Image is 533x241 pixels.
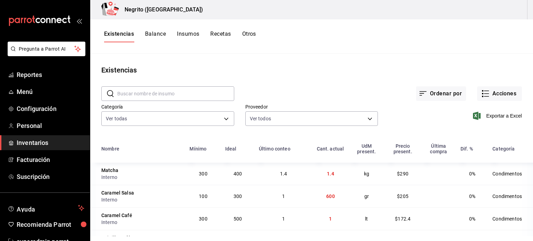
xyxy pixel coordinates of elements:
[460,146,473,152] div: Dif. %
[488,207,533,230] td: Condimentos
[488,185,533,207] td: Condimentos
[5,50,85,58] a: Pregunta a Parrot AI
[101,104,234,109] label: Categoría
[395,216,411,222] span: $172.4
[326,193,335,199] span: 600
[101,146,119,152] div: Nombre
[101,219,181,226] div: Interno
[317,146,344,152] div: Cant. actual
[477,86,522,101] button: Acciones
[234,193,242,199] span: 300
[17,104,84,113] span: Configuración
[282,216,285,222] span: 1
[210,31,231,42] button: Recetas
[101,65,137,75] div: Existencias
[117,87,234,101] input: Buscar nombre de insumo
[353,143,380,154] div: UdM present.
[259,146,290,152] div: Último conteo
[189,146,206,152] div: Mínimo
[104,31,256,42] div: navigation tabs
[245,104,378,109] label: Proveedor
[234,216,242,222] span: 500
[469,171,475,177] span: 0%
[397,171,408,177] span: $290
[17,172,84,181] span: Suscripción
[492,146,515,152] div: Categoría
[199,216,207,222] span: 300
[282,193,285,199] span: 1
[17,121,84,130] span: Personal
[327,171,334,177] span: 1.4
[101,189,134,196] div: Caramel Salsa
[469,193,475,199] span: 0%
[177,31,199,42] button: Insumos
[119,6,203,14] h3: Negrito ([GEOGRAPHIC_DATA])
[397,193,408,199] span: $205
[329,216,332,222] span: 1
[348,207,384,230] td: lt
[199,193,207,199] span: 100
[19,45,75,53] span: Pregunta a Parrot AI
[17,155,84,164] span: Facturación
[101,174,181,181] div: Interno
[17,138,84,147] span: Inventarios
[17,87,84,96] span: Menú
[101,196,181,203] div: Interno
[225,146,237,152] div: Ideal
[234,171,242,177] span: 400
[469,216,475,222] span: 0%
[17,220,84,229] span: Recomienda Parrot
[17,70,84,79] span: Reportes
[145,31,166,42] button: Balance
[389,143,417,154] div: Precio present.
[250,115,271,122] span: Ver todos
[280,171,287,177] span: 1.4
[416,86,466,101] button: Ordenar por
[101,167,118,174] div: Matcha
[488,163,533,185] td: Condimentos
[425,143,452,154] div: Última compra
[474,112,522,120] button: Exportar a Excel
[104,31,134,42] button: Existencias
[76,18,82,24] button: open_drawer_menu
[106,115,127,122] span: Ver todas
[242,31,256,42] button: Otros
[348,163,384,185] td: kg
[17,204,75,212] span: Ayuda
[8,42,85,56] button: Pregunta a Parrot AI
[348,185,384,207] td: gr
[101,212,132,219] div: Caramel Café
[199,171,207,177] span: 300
